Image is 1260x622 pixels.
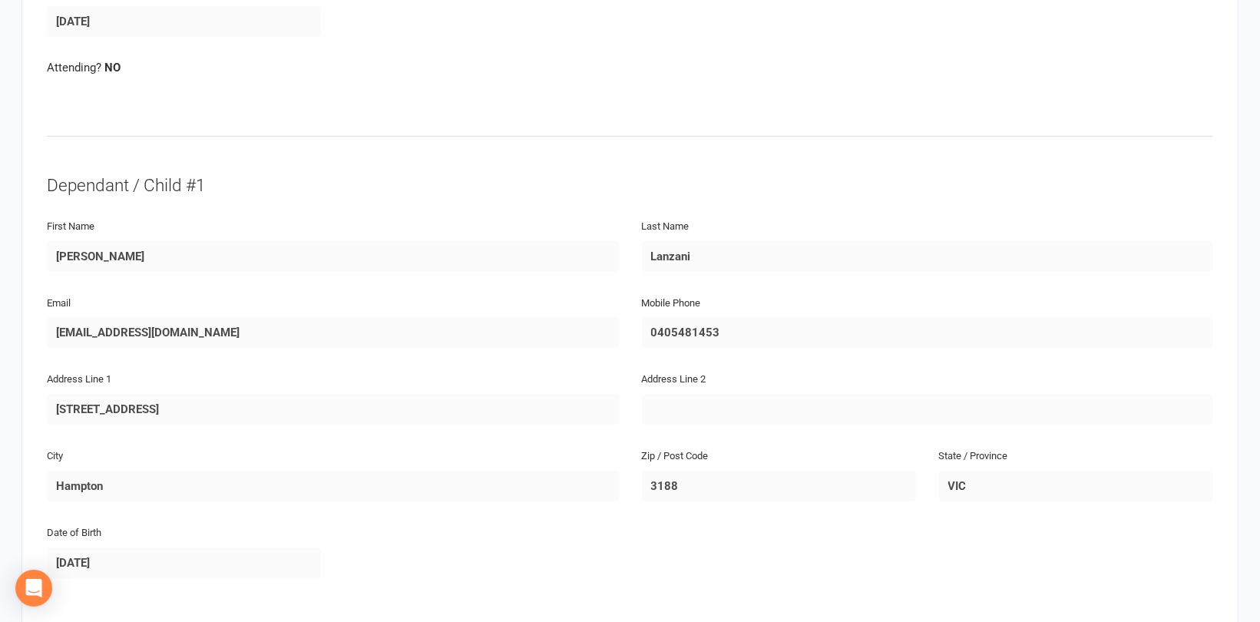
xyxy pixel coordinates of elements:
label: Date of Birth [47,525,101,541]
label: Email [47,296,71,312]
label: Address Line 1 [47,372,111,388]
label: Last Name [642,219,690,235]
label: First Name [47,219,94,235]
div: Dependant / Child #1 [47,174,1213,198]
label: Mobile Phone [642,296,701,312]
label: State / Province [939,448,1008,465]
strong: NO [104,61,121,74]
div: Open Intercom Messenger [15,570,52,607]
label: Address Line 2 [642,372,706,388]
label: Zip / Post Code [642,448,709,465]
span: Attending? [47,61,101,74]
label: City [47,448,63,465]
